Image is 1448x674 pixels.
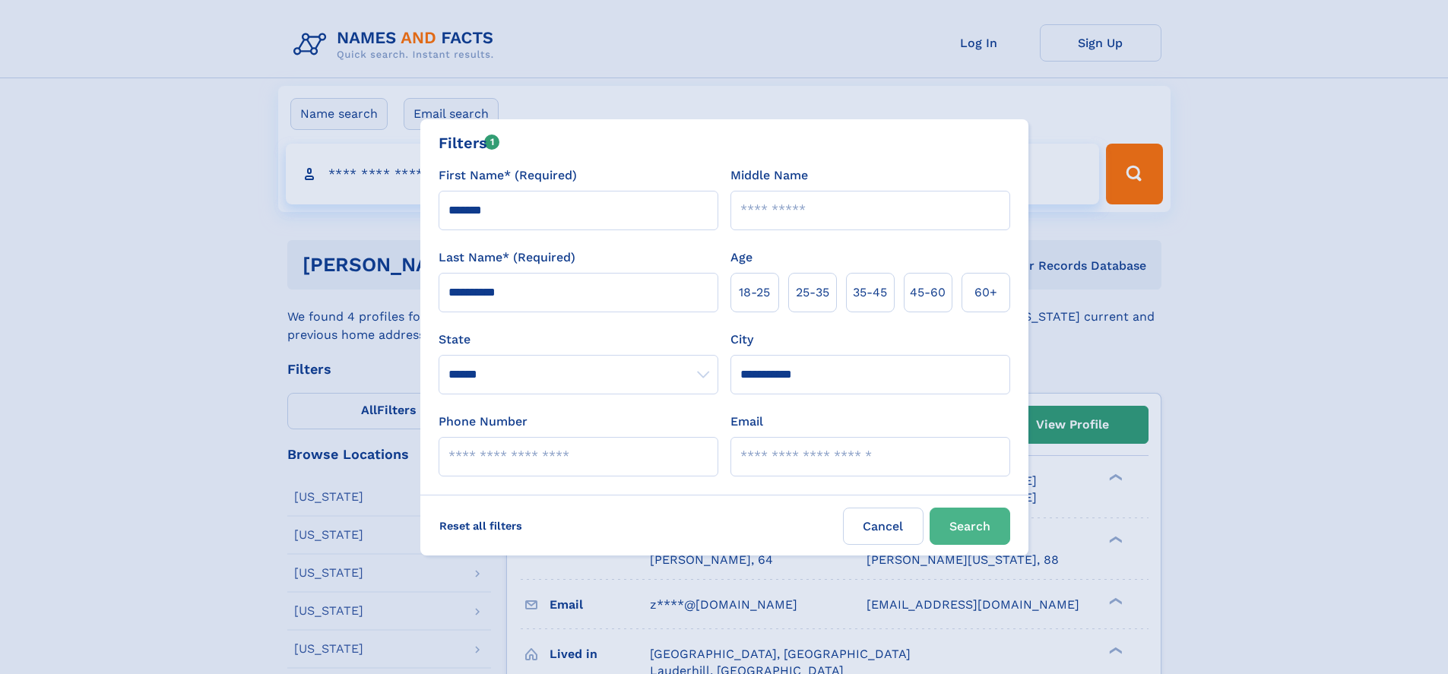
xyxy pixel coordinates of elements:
span: 45‑60 [910,283,946,302]
span: 25‑35 [796,283,829,302]
label: Middle Name [730,166,808,185]
div: Filters [439,131,500,154]
label: Age [730,248,753,267]
span: 18‑25 [739,283,770,302]
label: Reset all filters [429,508,532,544]
button: Search [930,508,1010,545]
label: Email [730,413,763,431]
label: State [439,331,718,349]
label: First Name* (Required) [439,166,577,185]
label: City [730,331,753,349]
span: 60+ [974,283,997,302]
label: Cancel [843,508,924,545]
span: 35‑45 [853,283,887,302]
label: Phone Number [439,413,528,431]
label: Last Name* (Required) [439,248,575,267]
